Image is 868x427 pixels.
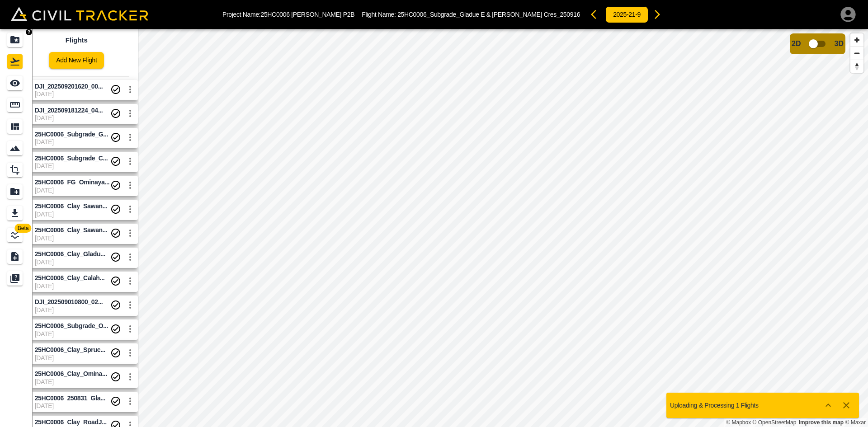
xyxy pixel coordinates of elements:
canvas: Map [138,29,868,427]
button: Zoom in [850,33,863,47]
button: Reset bearing to north [850,60,863,73]
button: Zoom out [850,47,863,60]
span: 3D [835,40,844,48]
p: Flight Name: [362,11,580,18]
a: Maxar [845,419,866,426]
span: 25HC0006_Subgrade_Gladue E & [PERSON_NAME] Cres_250916 [397,11,580,18]
a: Mapbox [726,419,751,426]
p: Project Name: 25HC0006 [PERSON_NAME] P2B [222,11,354,18]
button: 2025-21-9 [605,6,648,23]
button: Show more [819,396,837,414]
span: 2D [792,40,801,48]
a: OpenStreetMap [753,419,797,426]
p: Uploading & Processing 1 Flights [670,402,759,409]
a: Map feedback [799,419,844,426]
img: Civil Tracker [11,7,148,21]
